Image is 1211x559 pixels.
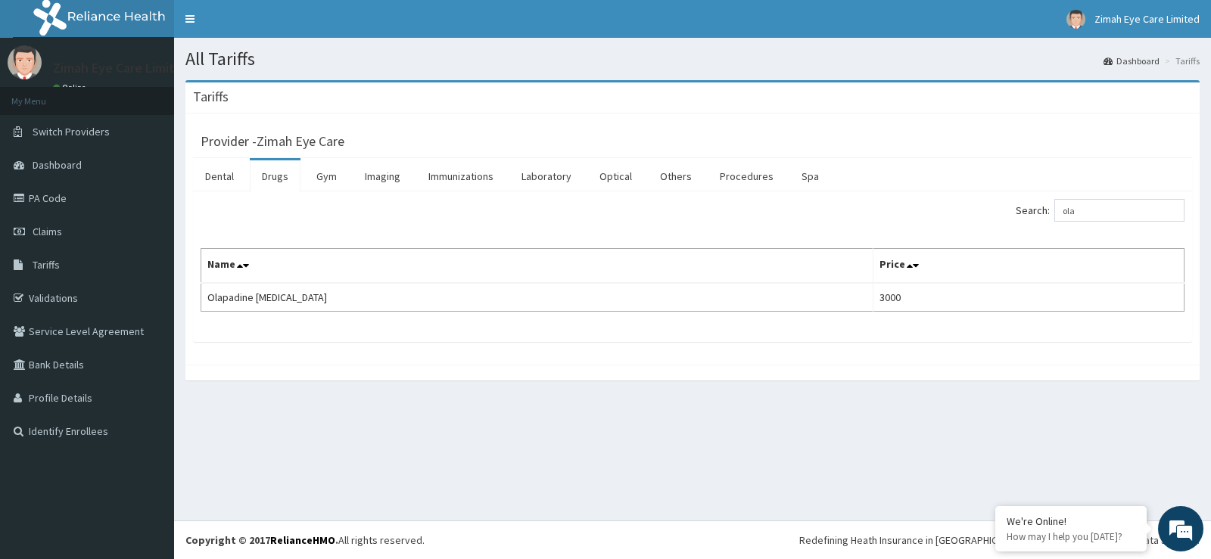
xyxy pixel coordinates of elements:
th: Price [873,249,1184,284]
a: Dashboard [1104,54,1160,67]
a: Others [648,160,704,192]
span: Dashboard [33,158,82,172]
a: Optical [587,160,644,192]
th: Name [201,249,873,284]
a: Laboratory [509,160,584,192]
a: Dental [193,160,246,192]
span: Zimah Eye Care Limited [1094,12,1200,26]
h3: Tariffs [193,90,229,104]
input: Search: [1054,199,1185,222]
li: Tariffs [1161,54,1200,67]
a: Imaging [353,160,412,192]
div: We're Online! [1007,514,1135,528]
a: Online [53,82,89,93]
h3: Provider - Zimah Eye Care [201,135,344,148]
footer: All rights reserved. [174,520,1211,559]
a: Drugs [250,160,300,192]
span: Tariffs [33,258,60,272]
span: Switch Providers [33,125,110,138]
td: Olapadine [MEDICAL_DATA] [201,283,873,312]
h1: All Tariffs [185,49,1200,69]
td: 3000 [873,283,1184,312]
a: Spa [789,160,831,192]
img: User Image [1066,10,1085,29]
a: Gym [304,160,349,192]
a: Immunizations [416,160,506,192]
p: Zimah Eye Care Limited [53,61,190,75]
div: Redefining Heath Insurance in [GEOGRAPHIC_DATA] using Telemedicine and Data Science! [799,533,1200,548]
img: User Image [8,45,42,79]
label: Search: [1016,199,1185,222]
a: Procedures [708,160,786,192]
a: RelianceHMO [270,533,335,547]
strong: Copyright © 2017 . [185,533,338,547]
span: Claims [33,225,62,238]
p: How may I help you today? [1007,530,1135,543]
